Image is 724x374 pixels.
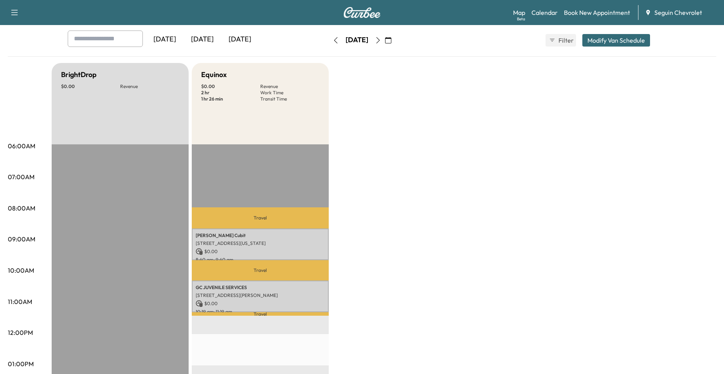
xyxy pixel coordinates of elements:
[192,207,329,228] p: Travel
[8,359,34,369] p: 01:00PM
[260,83,319,90] p: Revenue
[196,257,325,263] p: 8:40 am - 9:40 am
[192,260,329,280] p: Travel
[8,328,33,337] p: 12:00PM
[8,172,34,182] p: 07:00AM
[201,83,260,90] p: $ 0.00
[61,83,120,90] p: $ 0.00
[564,8,630,17] a: Book New Appointment
[196,292,325,298] p: [STREET_ADDRESS][PERSON_NAME]
[8,141,35,151] p: 06:00AM
[8,297,32,306] p: 11:00AM
[221,31,259,49] div: [DATE]
[196,284,325,291] p: GC JUVENILE SERVICES
[546,34,576,47] button: Filter
[558,36,573,45] span: Filter
[8,203,35,213] p: 08:00AM
[201,69,227,80] h5: Equinox
[120,83,179,90] p: Revenue
[196,309,325,315] p: 10:19 am - 11:19 am
[531,8,558,17] a: Calendar
[201,96,260,102] p: 1 hr 26 min
[260,90,319,96] p: Work Time
[196,248,325,255] p: $ 0.00
[8,234,35,244] p: 09:00AM
[8,266,34,275] p: 10:00AM
[517,16,525,22] div: Beta
[196,300,325,307] p: $ 0.00
[582,34,650,47] button: Modify Van Schedule
[196,240,325,246] p: [STREET_ADDRESS][US_STATE]
[654,8,702,17] span: Seguin Chevrolet
[513,8,525,17] a: MapBeta
[146,31,184,49] div: [DATE]
[201,90,260,96] p: 2 hr
[61,69,97,80] h5: BrightDrop
[184,31,221,49] div: [DATE]
[196,232,325,239] p: [PERSON_NAME] Cubit
[260,96,319,102] p: Transit Time
[192,312,329,316] p: Travel
[343,7,381,18] img: Curbee Logo
[346,35,368,45] div: [DATE]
